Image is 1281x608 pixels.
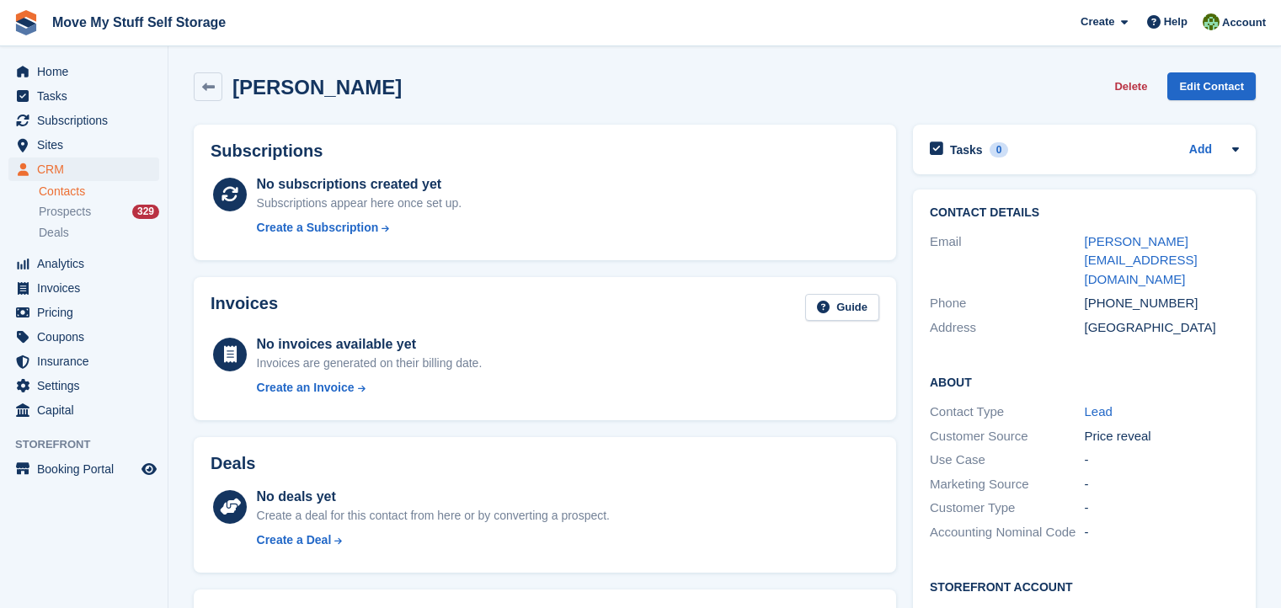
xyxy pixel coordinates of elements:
[930,318,1085,338] div: Address
[37,349,138,373] span: Insurance
[8,349,159,373] a: menu
[930,578,1239,595] h2: Storefront Account
[232,76,402,99] h2: [PERSON_NAME]
[37,374,138,397] span: Settings
[257,219,379,237] div: Create a Subscription
[8,84,159,108] a: menu
[211,141,879,161] h2: Subscriptions
[930,499,1085,518] div: Customer Type
[8,457,159,481] a: menu
[132,205,159,219] div: 329
[39,225,69,241] span: Deals
[1222,14,1266,31] span: Account
[8,133,159,157] a: menu
[15,436,168,453] span: Storefront
[211,294,278,322] h2: Invoices
[257,219,462,237] a: Create a Subscription
[37,325,138,349] span: Coupons
[39,224,159,242] a: Deals
[1085,234,1198,286] a: [PERSON_NAME][EMAIL_ADDRESS][DOMAIN_NAME]
[805,294,879,322] a: Guide
[8,252,159,275] a: menu
[930,373,1239,390] h2: About
[1085,499,1240,518] div: -
[257,334,483,355] div: No invoices available yet
[13,10,39,35] img: stora-icon-8386f47178a22dfd0bd8f6a31ec36ba5ce8667c1dd55bd0f319d3a0aa187defe.svg
[257,379,483,397] a: Create an Invoice
[1108,72,1154,100] button: Delete
[37,133,138,157] span: Sites
[257,195,462,212] div: Subscriptions appear here once set up.
[1203,13,1220,30] img: Joel Booth
[257,487,610,507] div: No deals yet
[37,157,138,181] span: CRM
[930,523,1085,542] div: Accounting Nominal Code
[37,457,138,481] span: Booking Portal
[930,232,1085,290] div: Email
[37,276,138,300] span: Invoices
[1081,13,1114,30] span: Create
[257,379,355,397] div: Create an Invoice
[930,403,1085,422] div: Contact Type
[8,325,159,349] a: menu
[950,142,983,157] h2: Tasks
[257,507,610,525] div: Create a deal for this contact from here or by converting a prospect.
[1085,451,1240,470] div: -
[37,84,138,108] span: Tasks
[8,157,159,181] a: menu
[1085,404,1113,419] a: Lead
[1085,523,1240,542] div: -
[45,8,232,36] a: Move My Stuff Self Storage
[1085,294,1240,313] div: [PHONE_NUMBER]
[39,204,91,220] span: Prospects
[930,475,1085,494] div: Marketing Source
[37,301,138,324] span: Pricing
[930,451,1085,470] div: Use Case
[1164,13,1188,30] span: Help
[39,203,159,221] a: Prospects 329
[8,374,159,397] a: menu
[37,398,138,422] span: Capital
[257,174,462,195] div: No subscriptions created yet
[37,252,138,275] span: Analytics
[8,276,159,300] a: menu
[930,294,1085,313] div: Phone
[211,454,255,473] h2: Deals
[8,398,159,422] a: menu
[1167,72,1256,100] a: Edit Contact
[8,60,159,83] a: menu
[257,531,610,549] a: Create a Deal
[39,184,159,200] a: Contacts
[8,301,159,324] a: menu
[990,142,1009,157] div: 0
[8,109,159,132] a: menu
[37,109,138,132] span: Subscriptions
[1085,475,1240,494] div: -
[1189,141,1212,160] a: Add
[257,531,332,549] div: Create a Deal
[1085,427,1240,446] div: Price reveal
[1085,318,1240,338] div: [GEOGRAPHIC_DATA]
[139,459,159,479] a: Preview store
[930,206,1239,220] h2: Contact Details
[37,60,138,83] span: Home
[930,427,1085,446] div: Customer Source
[257,355,483,372] div: Invoices are generated on their billing date.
